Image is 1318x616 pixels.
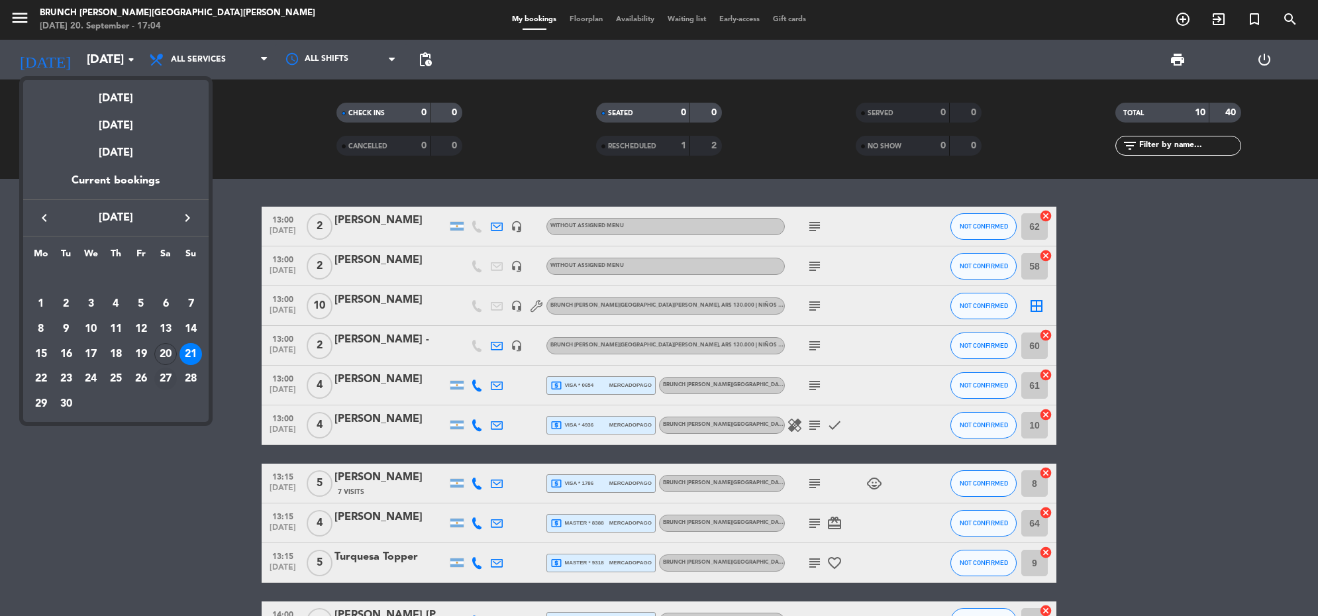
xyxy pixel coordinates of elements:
[128,366,154,391] td: September 26, 2025
[178,342,203,367] td: September 21, 2025
[179,293,202,315] div: 7
[78,317,103,342] td: September 10, 2025
[54,366,79,391] td: September 23, 2025
[178,246,203,267] th: Sunday
[28,291,54,317] td: September 1, 2025
[54,317,79,342] td: September 9, 2025
[154,317,179,342] td: September 13, 2025
[54,391,79,417] td: September 30, 2025
[130,343,152,366] div: 19
[23,134,209,172] div: [DATE]
[30,393,52,415] div: 29
[23,107,209,134] div: [DATE]
[55,343,77,366] div: 16
[154,291,179,317] td: September 6, 2025
[23,172,209,199] div: Current bookings
[28,391,54,417] td: September 29, 2025
[79,293,102,315] div: 3
[55,318,77,340] div: 9
[179,368,202,390] div: 28
[105,368,127,390] div: 25
[154,368,177,390] div: 27
[54,246,79,267] th: Tuesday
[154,293,177,315] div: 6
[154,342,179,367] td: September 20, 2025
[154,343,177,366] div: 20
[105,343,127,366] div: 18
[105,293,127,315] div: 4
[130,368,152,390] div: 26
[78,342,103,367] td: September 17, 2025
[36,210,52,226] i: keyboard_arrow_left
[23,80,209,107] div: [DATE]
[30,318,52,340] div: 8
[32,209,56,227] button: keyboard_arrow_left
[54,291,79,317] td: September 2, 2025
[28,246,54,267] th: Monday
[130,293,152,315] div: 5
[128,317,154,342] td: September 12, 2025
[103,246,128,267] th: Thursday
[128,246,154,267] th: Friday
[28,267,203,292] td: SEP
[28,317,54,342] td: September 8, 2025
[105,318,127,340] div: 11
[103,317,128,342] td: September 11, 2025
[79,318,102,340] div: 10
[30,293,52,315] div: 1
[179,318,202,340] div: 14
[178,317,203,342] td: September 14, 2025
[30,343,52,366] div: 15
[78,246,103,267] th: Wednesday
[179,210,195,226] i: keyboard_arrow_right
[55,368,77,390] div: 23
[55,293,77,315] div: 2
[28,342,54,367] td: September 15, 2025
[128,291,154,317] td: September 5, 2025
[103,291,128,317] td: September 4, 2025
[178,366,203,391] td: September 28, 2025
[154,366,179,391] td: September 27, 2025
[78,366,103,391] td: September 24, 2025
[178,291,203,317] td: September 7, 2025
[79,368,102,390] div: 24
[154,318,177,340] div: 13
[79,343,102,366] div: 17
[78,291,103,317] td: September 3, 2025
[30,368,52,390] div: 22
[179,343,202,366] div: 21
[55,393,77,415] div: 30
[128,342,154,367] td: September 19, 2025
[103,342,128,367] td: September 18, 2025
[130,318,152,340] div: 12
[56,209,176,227] span: [DATE]
[103,366,128,391] td: September 25, 2025
[28,366,54,391] td: September 22, 2025
[54,342,79,367] td: September 16, 2025
[154,246,179,267] th: Saturday
[176,209,199,227] button: keyboard_arrow_right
